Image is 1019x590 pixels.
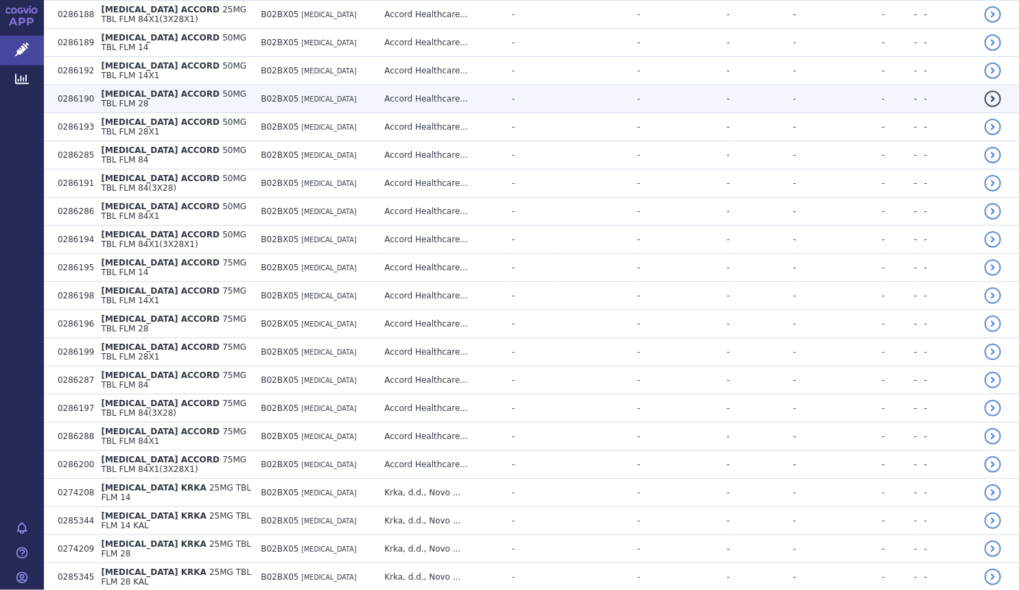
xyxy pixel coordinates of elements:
td: - [554,113,640,141]
span: [MEDICAL_DATA] KRKA [101,567,206,577]
td: - [885,85,917,113]
span: 75MG TBL FLM 14 [101,258,246,277]
td: - [554,57,640,85]
td: - [640,366,730,394]
td: - [505,451,554,479]
td: - [797,338,885,366]
span: B02BX05 [261,460,298,469]
a: detail [985,484,1001,501]
span: [MEDICAL_DATA] ACCORD [101,230,220,239]
td: Accord Healthcare... [377,226,505,254]
td: - [505,423,554,451]
td: 0286193 [51,113,94,141]
span: 75MG TBL FLM 84 [101,370,246,390]
a: detail [985,569,1001,585]
td: - [917,423,978,451]
span: B02BX05 [261,347,298,357]
span: B02BX05 [261,516,298,526]
td: - [730,29,797,57]
span: [MEDICAL_DATA] KRKA [101,511,206,521]
td: 0286199 [51,338,94,366]
td: - [505,226,554,254]
td: - [505,535,554,563]
td: Accord Healthcare... [377,254,505,282]
td: 0286198 [51,282,94,310]
td: - [797,479,885,507]
td: - [554,451,640,479]
td: Krka, d.d., Novo ... [377,507,505,535]
span: [MEDICAL_DATA] [301,67,356,75]
td: - [730,141,797,169]
span: 75MG TBL FLM 84(3X28) [101,399,246,418]
td: 0286188 [51,1,94,29]
span: [MEDICAL_DATA] ACCORD [101,314,220,324]
td: - [640,226,730,254]
td: - [917,141,978,169]
td: - [505,1,554,29]
span: [MEDICAL_DATA] [301,152,356,159]
span: B02BX05 [261,263,298,272]
td: - [885,310,917,338]
span: 50MG TBL FLM 84(3X28) [101,174,246,193]
span: [MEDICAL_DATA] [301,461,356,469]
td: - [885,169,917,198]
td: - [917,507,978,535]
span: 50MG TBL FLM 84X1 [101,202,246,221]
a: detail [985,541,1001,557]
td: - [505,479,554,507]
td: 0286194 [51,226,94,254]
td: - [797,535,885,563]
td: 0286285 [51,141,94,169]
td: - [640,57,730,85]
span: [MEDICAL_DATA] [301,236,356,244]
span: B02BX05 [261,206,298,216]
td: - [640,29,730,57]
td: - [730,338,797,366]
td: - [885,423,917,451]
span: [MEDICAL_DATA] KRKA [101,539,206,549]
span: [MEDICAL_DATA] [301,208,356,215]
span: [MEDICAL_DATA] ACCORD [101,5,220,14]
span: B02BX05 [261,122,298,132]
td: 0274209 [51,535,94,563]
td: - [797,85,885,113]
span: [MEDICAL_DATA] [301,433,356,440]
td: - [505,254,554,282]
td: - [730,507,797,535]
td: - [554,141,640,169]
td: - [640,507,730,535]
td: - [505,310,554,338]
td: - [505,141,554,169]
td: - [797,310,885,338]
span: B02BX05 [261,10,298,19]
span: 50MG TBL FLM 84X1(3X28X1) [101,230,246,249]
td: 0286192 [51,57,94,85]
td: - [554,1,640,29]
span: [MEDICAL_DATA] ACCORD [101,202,220,211]
td: - [640,141,730,169]
td: - [885,282,917,310]
a: detail [985,203,1001,220]
td: - [730,113,797,141]
span: 50MG TBL FLM 14 [101,33,246,52]
td: - [917,169,978,198]
td: - [885,113,917,141]
a: detail [985,456,1001,473]
td: 0286197 [51,394,94,423]
a: detail [985,400,1001,416]
td: - [797,1,885,29]
td: - [730,85,797,113]
td: - [797,451,885,479]
td: - [730,310,797,338]
a: detail [985,6,1001,23]
span: B02BX05 [261,291,298,300]
span: [MEDICAL_DATA] ACCORD [101,258,220,268]
td: - [554,29,640,57]
td: Krka, d.d., Novo ... [377,535,505,563]
td: - [797,141,885,169]
a: detail [985,147,1001,163]
td: - [554,169,640,198]
span: [MEDICAL_DATA] [301,123,356,131]
td: - [640,1,730,29]
td: - [885,338,917,366]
